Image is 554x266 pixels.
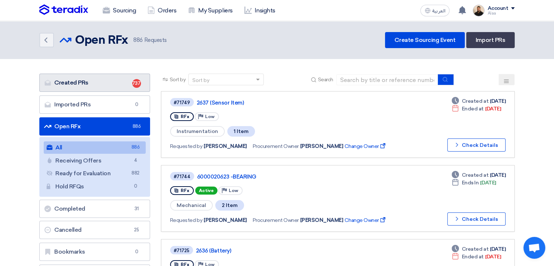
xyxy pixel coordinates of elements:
[39,74,150,92] a: Created PRs737
[131,183,140,190] span: 0
[204,216,247,224] span: [PERSON_NAME]
[174,174,190,179] div: #71744
[170,216,202,224] span: Requested by
[132,248,141,255] span: 0
[170,76,186,83] span: Sort by
[336,74,438,85] input: Search by title or reference number
[181,188,189,193] span: RFx
[462,97,488,105] span: Created at
[432,8,445,13] span: العربية
[197,99,379,106] a: 2637 (Sensor Item)
[300,142,343,150] span: [PERSON_NAME]
[462,105,484,113] span: Ended at
[170,200,213,211] span: Mechanical
[44,180,146,193] a: Hold RFQs
[300,216,343,224] span: [PERSON_NAME]
[318,76,333,83] span: Search
[142,3,182,19] a: Orders
[345,216,386,224] span: Change Owner
[462,171,488,179] span: Created at
[39,117,150,136] a: Open RFx886
[174,100,190,105] div: #71749
[44,167,146,180] a: Ready for Evaluation
[452,97,506,105] div: [DATE]
[253,216,299,224] span: Procurement Owner
[174,248,189,253] div: #71725
[452,105,501,113] div: [DATE]
[132,101,141,108] span: 0
[204,142,247,150] span: [PERSON_NAME]
[452,245,506,253] div: [DATE]
[170,142,202,150] span: Requested by
[44,154,146,167] a: Receiving Offers
[239,3,281,19] a: Insights
[170,126,225,137] span: Instrumentation
[197,173,379,180] a: 6000020623 -BEARING
[131,144,140,151] span: 886
[462,253,484,261] span: Ended at
[131,157,140,164] span: 4
[473,5,484,16] img: MAA_1717931611039.JPG
[133,37,143,43] span: 886
[253,142,299,150] span: Procurement Owner
[192,77,209,84] div: Sort by
[75,33,127,48] h2: Open RFx
[487,11,515,15] div: Alaa
[97,3,142,19] a: Sourcing
[452,253,501,261] div: [DATE]
[39,4,88,15] img: Teradix logo
[39,200,150,218] a: Completed31
[133,36,167,44] span: Requests
[39,243,150,261] a: Bookmarks0
[132,205,141,212] span: 31
[132,226,141,234] span: 25
[462,179,479,187] span: Ends In
[420,5,449,16] button: العربية
[132,79,141,88] span: 737
[447,138,506,152] button: Check Details
[39,221,150,239] a: Cancelled25
[205,114,215,119] span: Low
[345,142,386,150] span: Change Owner
[447,212,506,226] button: Check Details
[229,188,238,193] span: Low
[181,114,189,119] span: RFx
[462,245,488,253] span: Created at
[39,95,150,114] a: Imported PRs0
[227,126,255,137] span: 1 Item
[196,247,378,254] a: 2636 (Battery)
[44,141,146,154] a: All
[385,32,465,48] a: Create Sourcing Event
[452,171,506,179] div: [DATE]
[523,237,545,259] div: Open chat
[466,32,515,48] a: Import PRs
[452,179,496,187] div: [DATE]
[182,3,238,19] a: My Suppliers
[132,123,141,130] span: 886
[215,200,244,211] span: 2 Item
[487,5,508,12] div: Account
[195,187,217,195] span: Active
[131,169,140,177] span: 882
